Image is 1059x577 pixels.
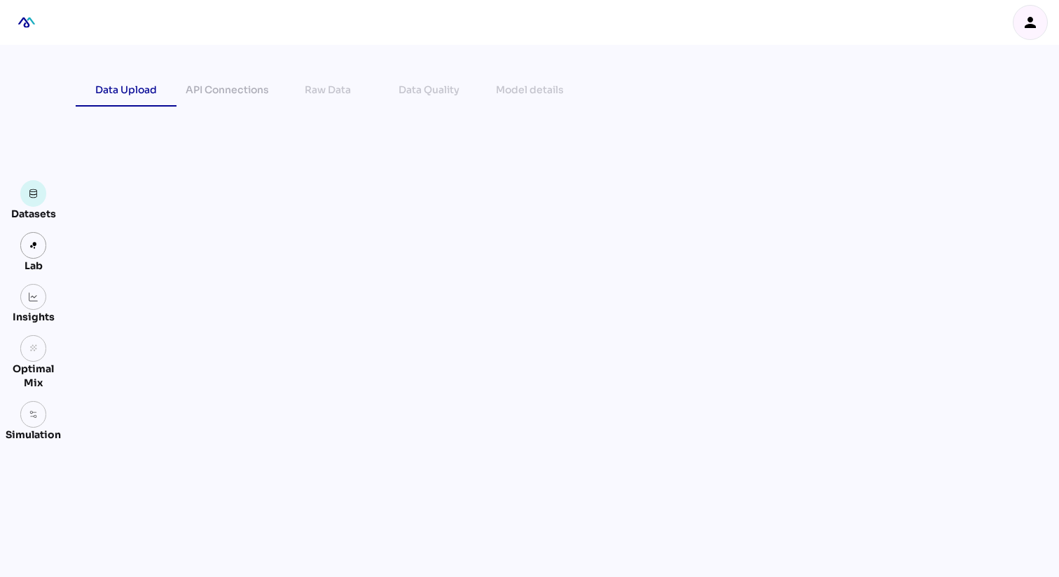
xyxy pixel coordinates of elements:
div: Simulation [6,428,61,442]
div: mediaROI [11,7,42,38]
img: graph.svg [29,292,39,302]
div: Raw Data [305,81,351,98]
div: Data Quality [399,81,459,98]
img: lab.svg [29,240,39,250]
div: Data Upload [95,81,157,98]
div: Model details [496,81,564,98]
div: Insights [13,310,55,324]
div: Lab [18,259,49,273]
img: settings.svg [29,409,39,419]
div: Optimal Mix [6,362,61,390]
div: Datasets [11,207,56,221]
div: API Connections [186,81,269,98]
i: grain [29,344,39,353]
img: data.svg [29,189,39,198]
i: person [1022,14,1039,31]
